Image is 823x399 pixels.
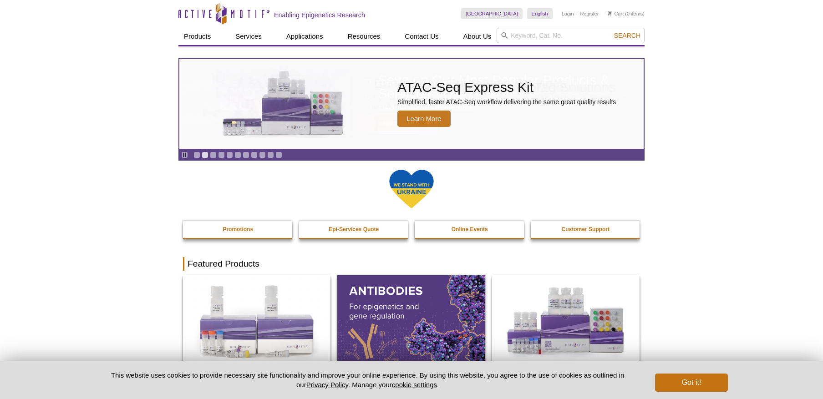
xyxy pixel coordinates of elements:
[397,111,451,127] span: Learn More
[210,152,217,158] a: Go to slide 3
[179,59,644,149] a: ATAC-Seq Express Kit ATAC-Seq Express Kit Simplified, faster ATAC-Seq workflow delivering the sam...
[209,69,359,138] img: ATAC-Seq Express Kit
[527,8,553,19] a: English
[183,257,640,271] h2: Featured Products
[251,152,258,158] a: Go to slide 8
[397,81,616,94] h2: ATAC-Seq Express Kit
[792,368,814,390] iframe: Intercom live chat
[234,152,241,158] a: Go to slide 6
[614,32,640,39] span: Search
[492,275,640,364] img: CUT&Tag-IT® Express Assay Kit
[183,221,293,238] a: Promotions
[461,8,523,19] a: [GEOGRAPHIC_DATA]
[655,374,728,392] button: Got it!
[306,381,348,389] a: Privacy Policy
[342,28,386,45] a: Resources
[267,152,274,158] a: Go to slide 10
[399,28,444,45] a: Contact Us
[274,11,365,19] h2: Enabling Epigenetics Research
[193,152,200,158] a: Go to slide 1
[179,59,644,149] article: ATAC-Seq Express Kit
[95,370,640,389] p: This website uses cookies to provide necessary site functionality and improve your online experie...
[562,10,574,17] a: Login
[608,10,624,17] a: Cart
[299,221,409,238] a: Epi-Services Quote
[259,152,266,158] a: Go to slide 9
[243,152,249,158] a: Go to slide 7
[226,152,233,158] a: Go to slide 5
[223,226,253,232] strong: Promotions
[389,169,434,209] img: We Stand With Ukraine
[275,152,282,158] a: Go to slide 11
[183,275,330,364] img: DNA Library Prep Kit for Illumina
[608,11,612,15] img: Your Cart
[337,275,485,364] img: All Antibodies
[202,152,208,158] a: Go to slide 2
[611,31,643,40] button: Search
[497,28,645,43] input: Keyword, Cat. No.
[531,221,641,238] a: Customer Support
[452,226,488,232] strong: Online Events
[415,221,525,238] a: Online Events
[218,152,225,158] a: Go to slide 4
[392,381,437,389] button: cookie settings
[562,226,610,232] strong: Customer Support
[230,28,267,45] a: Services
[580,10,599,17] a: Register
[329,226,379,232] strong: Epi-Services Quote
[397,98,616,106] p: Simplified, faster ATAC-Seq workflow delivering the same great quality results
[281,28,329,45] a: Applications
[576,8,578,19] li: |
[178,28,216,45] a: Products
[458,28,497,45] a: About Us
[608,8,645,19] li: (0 items)
[181,152,188,158] a: Toggle autoplay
